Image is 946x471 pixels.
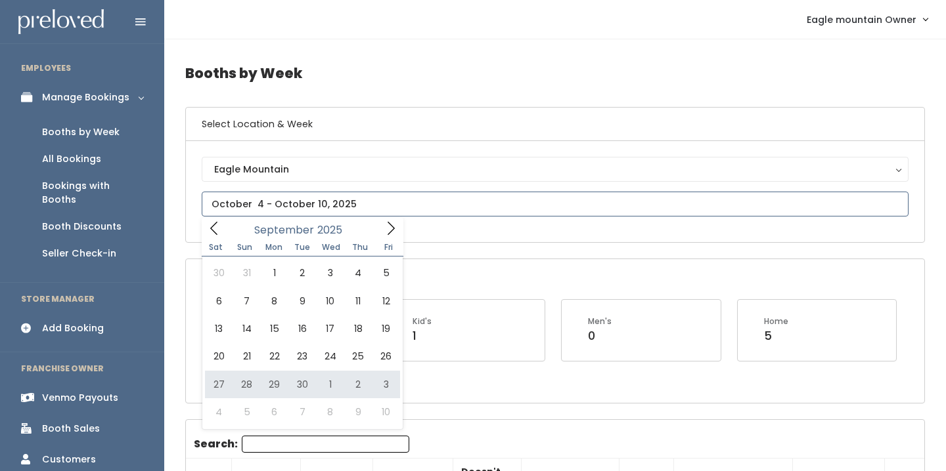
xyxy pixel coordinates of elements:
[233,315,260,342] span: September 14, 2025
[344,398,372,426] span: October 9, 2025
[42,391,118,405] div: Venmo Payouts
[288,259,316,287] span: September 2, 2025
[372,287,399,315] span: September 12, 2025
[194,436,409,453] label: Search:
[588,327,612,344] div: 0
[202,157,909,182] button: Eagle Mountain
[344,287,372,315] span: September 11, 2025
[372,315,399,342] span: September 19, 2025
[18,9,104,35] img: preloved logo
[317,259,344,287] span: September 3, 2025
[42,321,104,335] div: Add Booking
[205,259,233,287] span: August 30, 2025
[233,371,260,398] span: September 28, 2025
[242,436,409,453] input: Search:
[42,247,116,260] div: Seller Check-in
[346,243,374,251] span: Thu
[374,243,403,251] span: Fri
[764,327,788,344] div: 5
[317,371,344,398] span: October 1, 2025
[233,398,260,426] span: October 5, 2025
[317,287,344,315] span: September 10, 2025
[372,342,399,370] span: September 26, 2025
[317,398,344,426] span: October 8, 2025
[42,125,120,139] div: Booths by Week
[261,398,288,426] span: October 6, 2025
[344,342,372,370] span: September 25, 2025
[288,371,316,398] span: September 30, 2025
[372,259,399,287] span: September 5, 2025
[288,342,316,370] span: September 23, 2025
[42,91,129,104] div: Manage Bookings
[288,243,317,251] span: Tue
[288,398,316,426] span: October 7, 2025
[261,287,288,315] span: September 8, 2025
[344,371,372,398] span: October 2, 2025
[588,316,612,327] div: Men's
[185,55,925,91] h4: Booths by Week
[413,316,432,327] div: Kid's
[372,371,399,398] span: October 3, 2025
[317,243,346,251] span: Wed
[42,152,101,166] div: All Bookings
[231,243,259,251] span: Sun
[233,342,260,370] span: September 21, 2025
[261,315,288,342] span: September 15, 2025
[764,316,788,327] div: Home
[42,453,96,466] div: Customers
[807,12,916,27] span: Eagle mountain Owner
[186,108,924,141] h6: Select Location & Week
[413,327,432,344] div: 1
[202,192,909,216] input: October 4 - October 10, 2025
[288,287,316,315] span: September 9, 2025
[42,220,122,234] div: Booth Discounts
[261,342,288,370] span: September 22, 2025
[205,287,233,315] span: September 6, 2025
[233,259,260,287] span: August 31, 2025
[261,371,288,398] span: September 29, 2025
[794,5,941,33] a: Eagle mountain Owner
[42,422,100,436] div: Booth Sales
[317,342,344,370] span: September 24, 2025
[205,371,233,398] span: September 27, 2025
[205,342,233,370] span: September 20, 2025
[254,225,314,235] span: September
[261,259,288,287] span: September 1, 2025
[205,398,233,426] span: October 4, 2025
[259,243,288,251] span: Mon
[344,315,372,342] span: September 18, 2025
[205,315,233,342] span: September 13, 2025
[314,222,353,238] input: Year
[233,287,260,315] span: September 7, 2025
[202,243,231,251] span: Sat
[317,315,344,342] span: September 17, 2025
[42,179,143,207] div: Bookings with Booths
[372,398,399,426] span: October 10, 2025
[344,259,372,287] span: September 4, 2025
[214,162,896,176] div: Eagle Mountain
[288,315,316,342] span: September 16, 2025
